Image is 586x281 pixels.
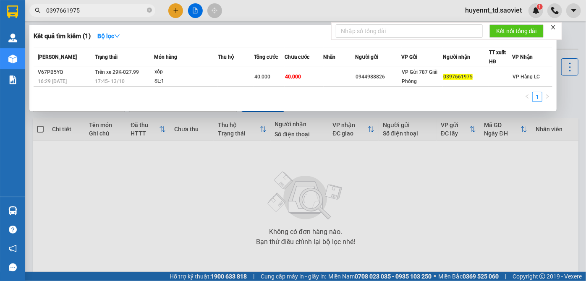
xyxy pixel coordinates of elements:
[512,54,533,60] span: VP Nhận
[513,74,540,80] span: VP Hàng LC
[356,73,401,81] div: 0944988826
[9,226,17,234] span: question-circle
[34,32,91,41] h3: Kết quả tìm kiếm ( 1 )
[114,33,120,39] span: down
[46,6,145,15] input: Tìm tên, số ĐT hoặc mã đơn
[522,92,532,102] li: Previous Page
[489,49,506,65] span: TT xuất HĐ
[218,54,234,60] span: Thu hộ
[324,54,336,60] span: Nhãn
[95,54,118,60] span: Trạng thái
[542,92,552,102] button: right
[38,68,92,77] div: V67PB5YQ
[254,74,270,80] span: 40.000
[285,54,309,60] span: Chưa cước
[95,78,125,84] span: 17:45 - 13/10
[443,74,473,80] span: 0397661975
[532,92,542,102] li: 1
[147,8,152,13] span: close-circle
[154,77,217,86] div: SL: 1
[38,54,77,60] span: [PERSON_NAME]
[489,24,544,38] button: Kết nối tổng đài
[336,24,483,38] input: Nhập số tổng đài
[147,7,152,15] span: close-circle
[95,69,139,75] span: Trên xe 29K-027.99
[254,54,278,60] span: Tổng cước
[525,94,530,99] span: left
[38,78,67,84] span: 16:29 [DATE]
[9,263,17,271] span: message
[402,54,418,60] span: VP Gửi
[8,75,17,84] img: solution-icon
[545,94,550,99] span: right
[91,29,127,43] button: Bộ lọcdown
[35,8,41,13] span: search
[402,69,438,84] span: VP Gửi 787 Giải Phóng
[355,54,378,60] span: Người gửi
[285,74,301,80] span: 40.000
[8,55,17,63] img: warehouse-icon
[533,92,542,101] a: 1
[496,26,537,36] span: Kết nối tổng đài
[154,54,177,60] span: Món hàng
[542,92,552,102] li: Next Page
[443,54,470,60] span: Người nhận
[154,68,217,77] div: xốp
[7,5,18,18] img: logo-vxr
[522,92,532,102] button: left
[97,33,120,39] strong: Bộ lọc
[550,24,556,30] span: close
[8,34,17,42] img: warehouse-icon
[9,245,17,252] span: notification
[8,206,17,215] img: warehouse-icon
